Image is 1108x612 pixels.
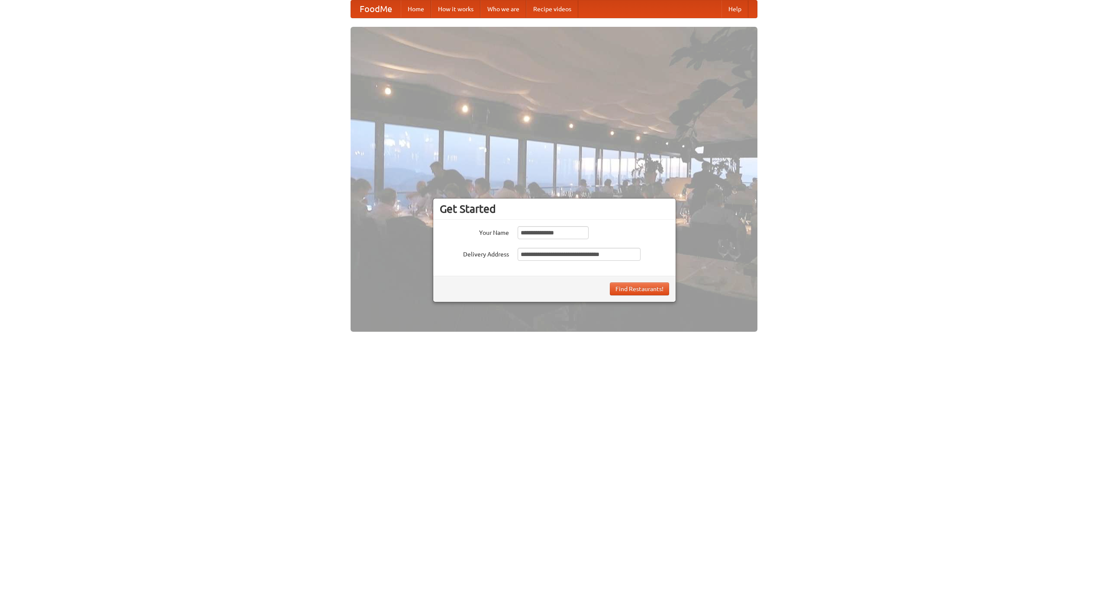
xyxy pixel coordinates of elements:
label: Delivery Address [440,248,509,259]
h3: Get Started [440,202,669,215]
a: FoodMe [351,0,401,18]
a: How it works [431,0,480,18]
a: Home [401,0,431,18]
label: Your Name [440,226,509,237]
a: Who we are [480,0,526,18]
a: Recipe videos [526,0,578,18]
button: Find Restaurants! [610,282,669,295]
a: Help [721,0,748,18]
